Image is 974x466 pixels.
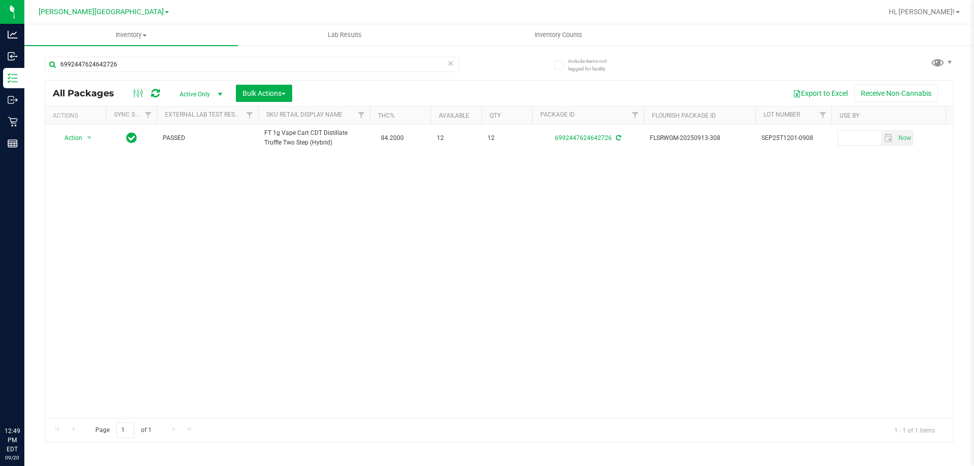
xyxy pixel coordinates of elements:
[854,85,938,102] button: Receive Non-Cannabis
[116,422,134,438] input: 1
[763,111,800,118] a: Lot Number
[45,57,459,72] input: Search Package ID, Item Name, SKU, Lot or Part Number...
[786,85,854,102] button: Export to Excel
[264,128,364,148] span: FT 1g Vape Cart CDT Distillate Truffle Two Step (Hybrid)
[163,133,252,143] span: PASSED
[241,106,258,124] a: Filter
[488,133,526,143] span: 12
[236,85,292,102] button: Bulk Actions
[439,112,469,119] a: Available
[376,131,409,146] span: 84.2000
[53,88,124,99] span: All Packages
[126,131,137,145] span: In Sync
[555,134,612,141] a: 6992447624642726
[5,426,20,454] p: 12:49 PM EDT
[521,30,596,40] span: Inventory Counts
[840,112,859,119] a: Use By
[238,24,451,46] a: Lab Results
[761,133,825,143] span: SEP25T1201-0908
[896,131,913,145] span: select
[540,111,575,118] a: Package ID
[568,57,619,73] span: Include items not tagged for facility
[165,111,245,118] a: External Lab Test Result
[8,138,18,149] inline-svg: Reports
[83,131,96,145] span: select
[53,112,102,119] div: Actions
[353,106,370,124] a: Filter
[114,111,153,118] a: Sync Status
[30,383,42,396] iframe: Resource center unread badge
[896,131,913,146] span: Set Current date
[815,106,831,124] a: Filter
[140,106,157,124] a: Filter
[614,134,621,141] span: Sync from Compliance System
[24,24,238,46] a: Inventory
[39,8,164,16] span: [PERSON_NAME][GEOGRAPHIC_DATA]
[447,57,454,70] span: Clear
[24,30,238,40] span: Inventory
[8,29,18,40] inline-svg: Analytics
[627,106,644,124] a: Filter
[242,89,286,97] span: Bulk Actions
[87,422,160,438] span: Page of 1
[490,112,501,119] a: Qty
[881,131,896,145] span: select
[889,8,955,16] span: Hi, [PERSON_NAME]!
[886,422,943,438] span: 1 - 1 of 1 items
[8,117,18,127] inline-svg: Retail
[8,73,18,83] inline-svg: Inventory
[314,30,375,40] span: Lab Results
[266,111,342,118] a: Sku Retail Display Name
[652,112,716,119] a: Flourish Package ID
[437,133,475,143] span: 12
[5,454,20,461] p: 09/20
[378,112,395,119] a: THC%
[451,24,665,46] a: Inventory Counts
[10,385,41,415] iframe: Resource center
[8,51,18,61] inline-svg: Inbound
[650,133,749,143] span: FLSRWGM-20250913-308
[8,95,18,105] inline-svg: Outbound
[55,131,83,145] span: Action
